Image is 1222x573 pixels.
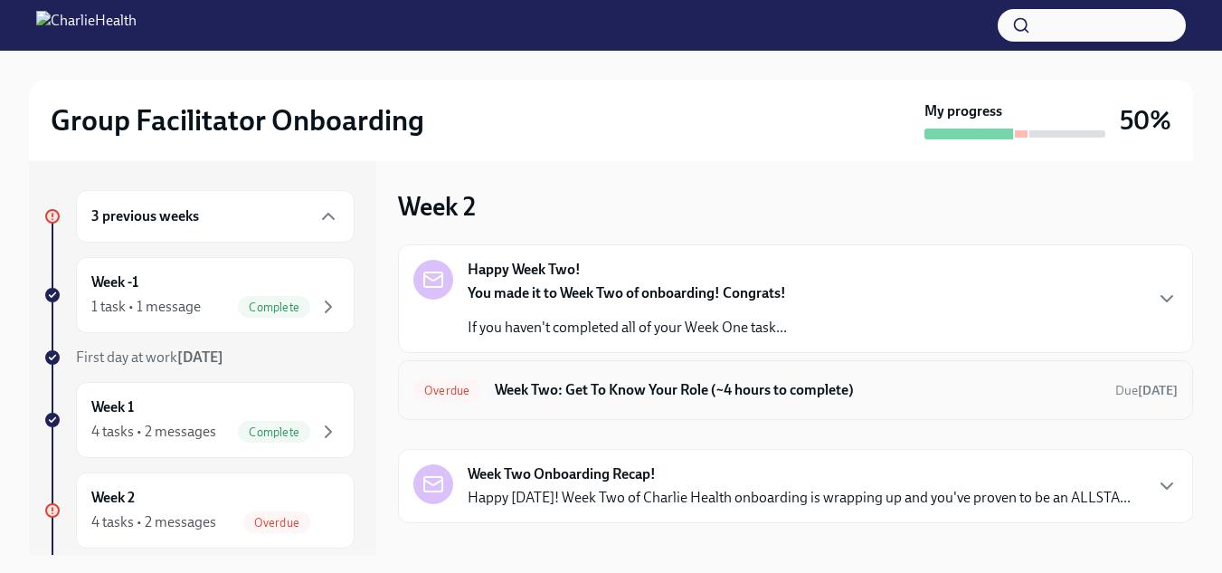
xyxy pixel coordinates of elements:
[238,301,310,314] span: Complete
[91,397,134,417] h6: Week 1
[43,348,355,368] a: First day at work[DATE]
[36,11,137,40] img: CharlieHealth
[468,464,656,484] strong: Week Two Onboarding Recap!
[468,284,786,301] strong: You made it to Week Two of onboarding! Congrats!
[91,488,135,508] h6: Week 2
[238,425,310,439] span: Complete
[91,206,199,226] h6: 3 previous weeks
[76,349,223,366] span: First day at work
[76,190,355,243] div: 3 previous weeks
[413,384,480,397] span: Overdue
[924,101,1002,121] strong: My progress
[243,516,310,530] span: Overdue
[495,380,1101,400] h6: Week Two: Get To Know Your Role (~4 hours to complete)
[398,190,476,223] h3: Week 2
[468,260,581,280] strong: Happy Week Two!
[43,473,355,549] a: Week 24 tasks • 2 messagesOverdue
[468,488,1131,508] p: Happy [DATE]! Week Two of Charlie Health onboarding is wrapping up and you've proven to be an ALL...
[1115,382,1178,399] span: September 16th, 2025 10:00
[91,422,216,442] div: 4 tasks • 2 messages
[1115,383,1178,398] span: Due
[51,102,424,138] h2: Group Facilitator Onboarding
[1138,383,1178,398] strong: [DATE]
[468,318,787,338] p: If you haven't completed all of your Week One task...
[91,512,216,532] div: 4 tasks • 2 messages
[1120,104,1171,137] h3: 50%
[91,297,201,317] div: 1 task • 1 message
[91,272,138,292] h6: Week -1
[43,382,355,458] a: Week 14 tasks • 2 messagesComplete
[43,257,355,333] a: Week -11 task • 1 messageComplete
[413,376,1178,405] a: OverdueWeek Two: Get To Know Your Role (~4 hours to complete)Due[DATE]
[177,349,223,366] strong: [DATE]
